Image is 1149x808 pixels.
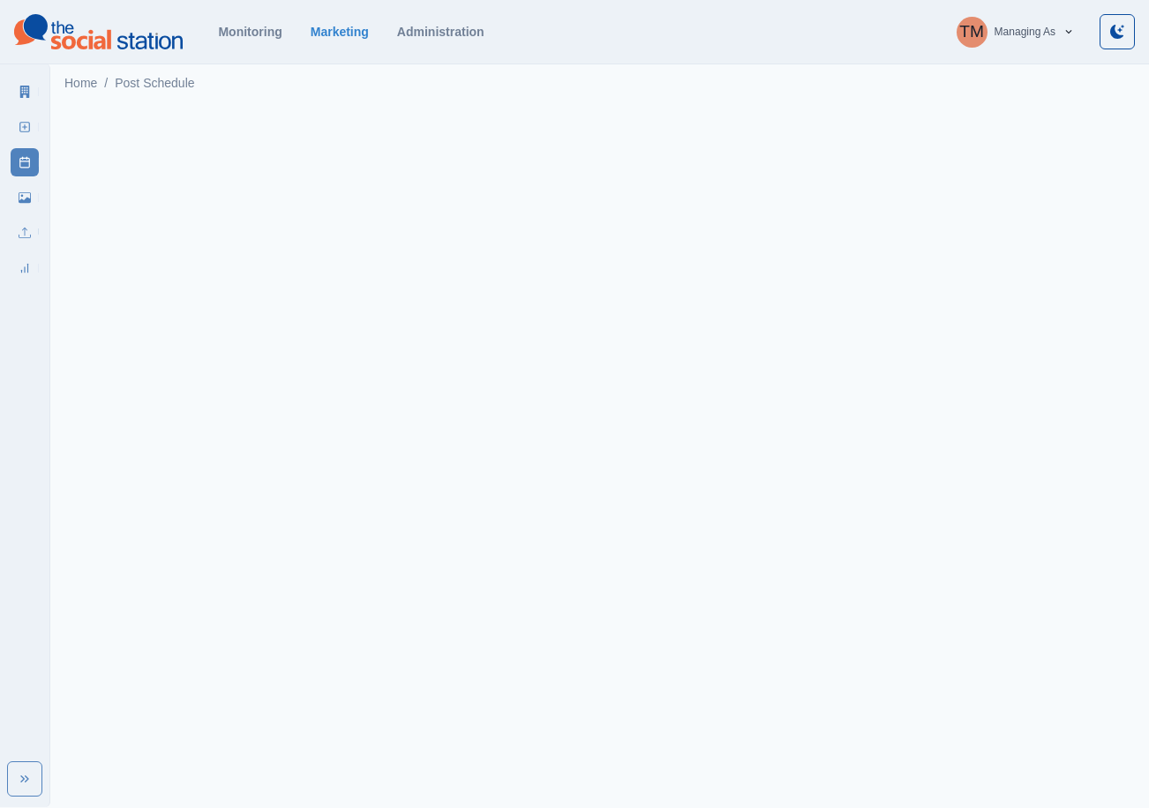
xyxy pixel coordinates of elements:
[11,78,39,106] a: Marketing Summary
[959,11,984,53] div: Tony Manalo
[995,26,1055,38] div: Managing As
[11,254,39,282] a: Review Summary
[942,14,1089,49] button: Managing As
[64,74,97,93] a: Home
[7,761,42,797] button: Expand
[11,183,39,212] a: Media Library
[1100,14,1135,49] button: Toggle Mode
[311,25,369,39] a: Marketing
[64,74,195,93] nav: breadcrumb
[104,74,108,93] span: /
[14,14,183,49] img: logoTextSVG.62801f218bc96a9b266caa72a09eb111.svg
[11,113,39,141] a: New Post
[11,148,39,176] a: Post Schedule
[11,219,39,247] a: Uploads
[115,74,194,93] a: Post Schedule
[397,25,484,39] a: Administration
[218,25,282,39] a: Monitoring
